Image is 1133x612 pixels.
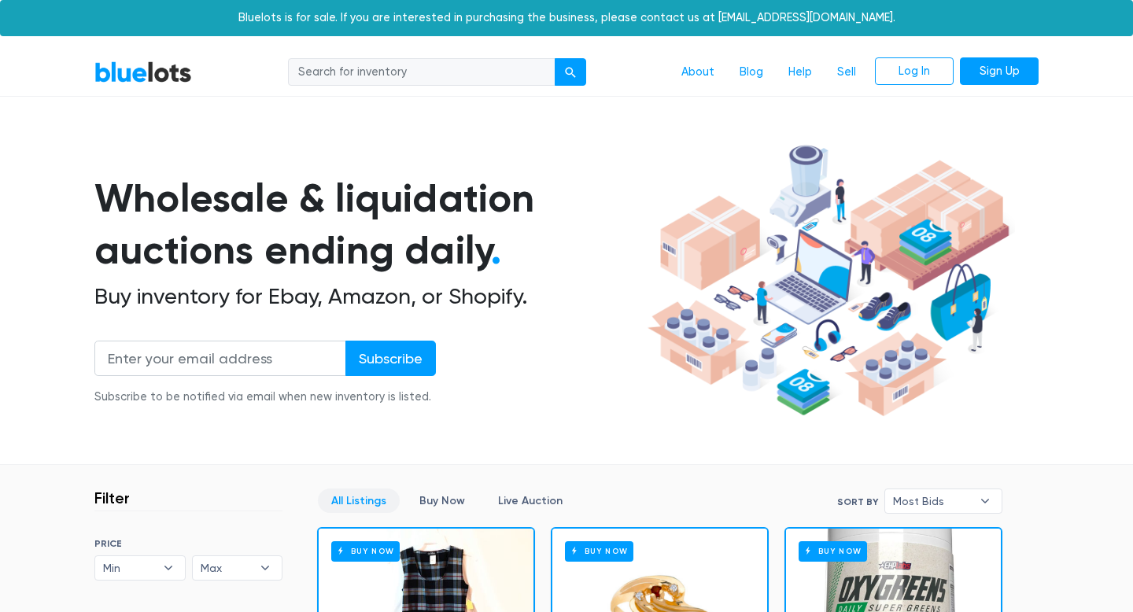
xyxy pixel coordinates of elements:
h6: Buy Now [331,541,400,561]
b: ▾ [969,489,1002,513]
a: Log In [875,57,954,86]
h1: Wholesale & liquidation auctions ending daily [94,172,642,277]
span: Max [201,556,253,580]
a: BlueLots [94,61,192,83]
a: Help [776,57,825,87]
input: Search for inventory [288,58,555,87]
span: Most Bids [893,489,972,513]
input: Enter your email address [94,341,346,376]
h6: Buy Now [799,541,867,561]
b: ▾ [249,556,282,580]
a: Sign Up [960,57,1039,86]
div: Subscribe to be notified via email when new inventory is listed. [94,389,436,406]
b: ▾ [152,556,185,580]
span: Min [103,556,155,580]
span: . [491,227,501,274]
h3: Filter [94,488,130,507]
h2: Buy inventory for Ebay, Amazon, or Shopify. [94,283,642,310]
h6: PRICE [94,538,282,549]
a: Buy Now [406,488,478,513]
a: About [669,57,727,87]
a: All Listings [318,488,400,513]
a: Live Auction [485,488,576,513]
input: Subscribe [345,341,436,376]
a: Blog [727,57,776,87]
img: hero-ee84e7d0318cb26816c560f6b4441b76977f77a177738b4e94f68c95b2b83dbb.png [642,138,1015,424]
label: Sort By [837,495,878,509]
a: Sell [825,57,869,87]
h6: Buy Now [565,541,633,561]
